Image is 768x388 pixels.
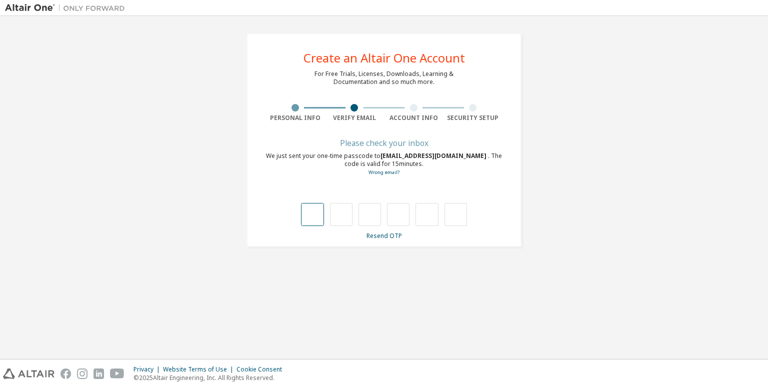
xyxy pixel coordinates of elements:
[77,368,87,379] img: instagram.svg
[133,365,163,373] div: Privacy
[325,114,384,122] div: Verify Email
[163,365,236,373] div: Website Terms of Use
[265,114,325,122] div: Personal Info
[265,140,502,146] div: Please check your inbox
[380,151,488,160] span: [EMAIL_ADDRESS][DOMAIN_NAME]
[366,231,402,240] a: Resend OTP
[314,70,453,86] div: For Free Trials, Licenses, Downloads, Learning & Documentation and so much more.
[3,368,54,379] img: altair_logo.svg
[60,368,71,379] img: facebook.svg
[265,152,502,176] div: We just sent your one-time passcode to . The code is valid for 15 minutes.
[236,365,288,373] div: Cookie Consent
[303,52,465,64] div: Create an Altair One Account
[384,114,443,122] div: Account Info
[5,3,130,13] img: Altair One
[368,169,399,175] a: Go back to the registration form
[93,368,104,379] img: linkedin.svg
[443,114,503,122] div: Security Setup
[110,368,124,379] img: youtube.svg
[133,373,288,382] p: © 2025 Altair Engineering, Inc. All Rights Reserved.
